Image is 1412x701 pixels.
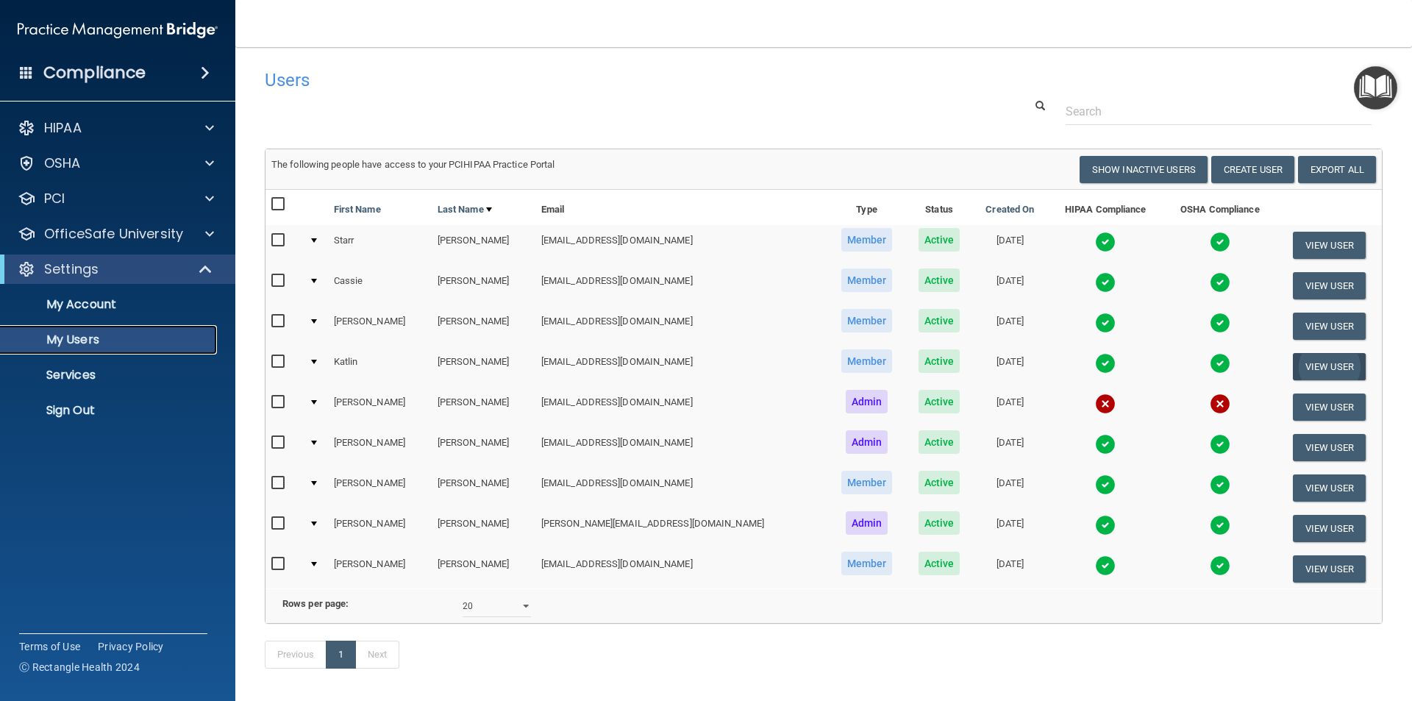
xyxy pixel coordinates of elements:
[1047,190,1163,225] th: HIPAA Compliance
[972,508,1047,549] td: [DATE]
[44,190,65,207] p: PCI
[972,225,1047,266] td: [DATE]
[919,309,960,332] span: Active
[972,306,1047,346] td: [DATE]
[841,228,893,252] span: Member
[328,306,432,346] td: [PERSON_NAME]
[985,201,1034,218] a: Created On
[10,332,210,347] p: My Users
[432,427,535,468] td: [PERSON_NAME]
[328,266,432,306] td: Cassie
[1095,394,1116,414] img: cross.ca9f0e7f.svg
[328,508,432,549] td: [PERSON_NAME]
[841,552,893,575] span: Member
[1210,515,1230,535] img: tick.e7d51cea.svg
[1163,190,1277,225] th: OSHA Compliance
[18,225,214,243] a: OfficeSafe University
[19,660,140,675] span: Ⓒ Rectangle Health 2024
[265,641,327,669] a: Previous
[438,201,492,218] a: Last Name
[1095,232,1116,252] img: tick.e7d51cea.svg
[972,346,1047,387] td: [DATE]
[972,387,1047,427] td: [DATE]
[18,190,214,207] a: PCI
[328,468,432,508] td: [PERSON_NAME]
[10,368,210,382] p: Services
[535,549,827,588] td: [EMAIL_ADDRESS][DOMAIN_NAME]
[972,427,1047,468] td: [DATE]
[1293,474,1366,502] button: View User
[1210,353,1230,374] img: tick.e7d51cea.svg
[535,306,827,346] td: [EMAIL_ADDRESS][DOMAIN_NAME]
[1210,474,1230,495] img: tick.e7d51cea.svg
[328,427,432,468] td: [PERSON_NAME]
[1080,156,1208,183] button: Show Inactive Users
[432,387,535,427] td: [PERSON_NAME]
[919,552,960,575] span: Active
[1293,394,1366,421] button: View User
[846,511,888,535] span: Admin
[841,268,893,292] span: Member
[1210,394,1230,414] img: cross.ca9f0e7f.svg
[18,260,213,278] a: Settings
[265,71,908,90] h4: Users
[535,468,827,508] td: [EMAIL_ADDRESS][DOMAIN_NAME]
[919,228,960,252] span: Active
[841,471,893,494] span: Member
[906,190,972,225] th: Status
[846,390,888,413] span: Admin
[1095,353,1116,374] img: tick.e7d51cea.svg
[18,154,214,172] a: OSHA
[1293,555,1366,583] button: View User
[1211,156,1294,183] button: Create User
[271,159,555,170] span: The following people have access to your PCIHIPAA Practice Portal
[43,63,146,83] h4: Compliance
[972,266,1047,306] td: [DATE]
[841,349,893,373] span: Member
[535,387,827,427] td: [EMAIL_ADDRESS][DOMAIN_NAME]
[328,225,432,266] td: Starr
[1293,232,1366,259] button: View User
[1066,98,1372,125] input: Search
[535,346,827,387] td: [EMAIL_ADDRESS][DOMAIN_NAME]
[846,430,888,454] span: Admin
[326,641,356,669] a: 1
[282,598,349,609] b: Rows per page:
[919,349,960,373] span: Active
[972,549,1047,588] td: [DATE]
[1298,156,1376,183] a: Export All
[1095,474,1116,495] img: tick.e7d51cea.svg
[1095,515,1116,535] img: tick.e7d51cea.svg
[432,549,535,588] td: [PERSON_NAME]
[919,430,960,454] span: Active
[1293,515,1366,542] button: View User
[1210,555,1230,576] img: tick.e7d51cea.svg
[1354,66,1397,110] button: Open Resource Center
[919,390,960,413] span: Active
[44,260,99,278] p: Settings
[432,225,535,266] td: [PERSON_NAME]
[334,201,381,218] a: First Name
[919,511,960,535] span: Active
[919,471,960,494] span: Active
[841,309,893,332] span: Member
[535,266,827,306] td: [EMAIL_ADDRESS][DOMAIN_NAME]
[1293,272,1366,299] button: View User
[328,346,432,387] td: Katlin
[44,225,183,243] p: OfficeSafe University
[432,468,535,508] td: [PERSON_NAME]
[972,468,1047,508] td: [DATE]
[432,346,535,387] td: [PERSON_NAME]
[535,225,827,266] td: [EMAIL_ADDRESS][DOMAIN_NAME]
[44,119,82,137] p: HIPAA
[18,15,218,45] img: PMB logo
[44,154,81,172] p: OSHA
[1095,272,1116,293] img: tick.e7d51cea.svg
[1095,555,1116,576] img: tick.e7d51cea.svg
[18,119,214,137] a: HIPAA
[535,508,827,549] td: [PERSON_NAME][EMAIL_ADDRESS][DOMAIN_NAME]
[535,190,827,225] th: Email
[355,641,399,669] a: Next
[1095,313,1116,333] img: tick.e7d51cea.svg
[432,508,535,549] td: [PERSON_NAME]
